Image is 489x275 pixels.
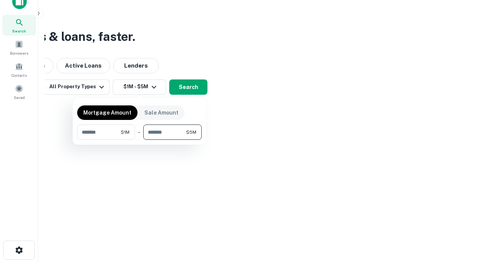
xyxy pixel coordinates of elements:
[121,129,130,136] span: $1M
[144,108,178,117] p: Sale Amount
[83,108,131,117] p: Mortgage Amount
[451,214,489,251] iframe: Chat Widget
[138,125,140,140] div: -
[186,129,196,136] span: $5M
